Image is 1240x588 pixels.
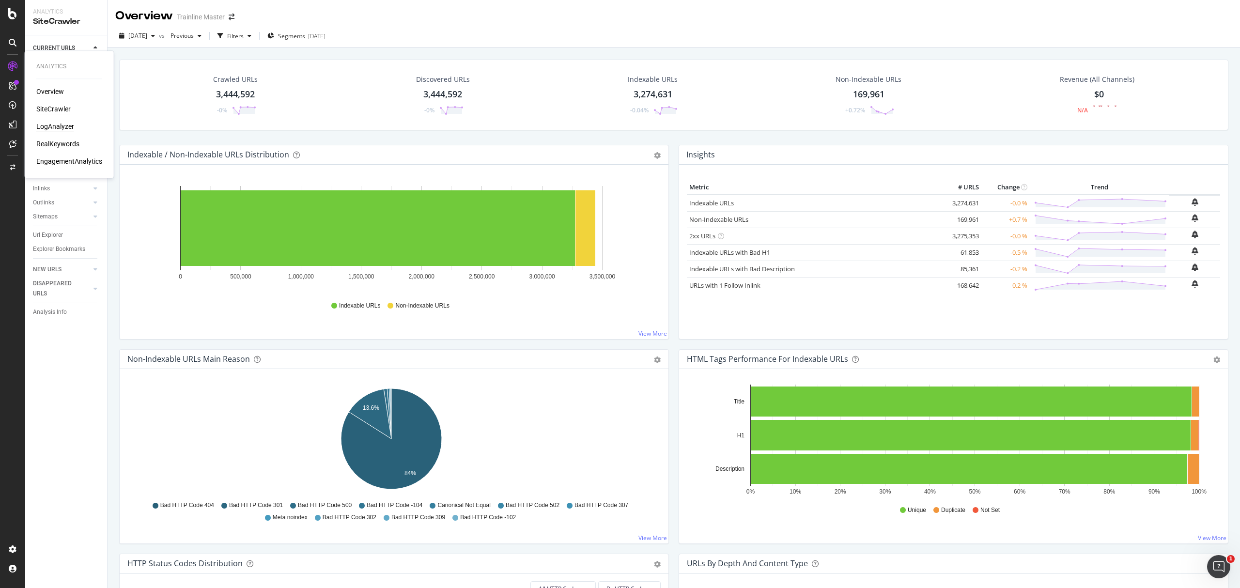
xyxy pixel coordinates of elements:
span: Segments [278,32,305,40]
div: gear [654,356,661,363]
h4: Insights [686,148,715,161]
text: 1,000,000 [288,273,314,280]
div: Inlinks [33,184,50,194]
text: 500,000 [230,273,251,280]
span: Previous [167,31,194,40]
a: DISAPPEARED URLS [33,279,91,299]
td: 3,274,631 [943,195,981,212]
span: Bad HTTP Code 500 [298,501,352,510]
span: Bad HTTP Code 502 [506,501,559,510]
a: Indexable URLs with Bad Description [689,264,795,273]
text: 100% [1192,488,1207,495]
span: Bad HTTP Code 301 [229,501,283,510]
button: [DATE] [115,28,159,44]
div: gear [1213,356,1220,363]
span: Bad HTTP Code 302 [323,513,376,522]
td: -0.2 % [981,277,1030,294]
div: bell-plus [1192,231,1198,238]
text: 20% [835,488,846,495]
a: URLs with 1 Follow Inlink [689,281,760,290]
div: HTTP Status Codes Distribution [127,558,243,568]
span: 1 [1227,555,1235,563]
iframe: Intercom live chat [1207,555,1230,578]
div: bell-plus [1192,198,1198,206]
div: Overview [36,87,64,96]
div: -0% [217,106,227,114]
button: Filters [214,28,255,44]
a: Analysis Info [33,307,100,317]
text: 13.6% [363,404,379,411]
td: 168,642 [943,277,981,294]
th: Change [981,180,1030,195]
text: 3,500,000 [589,273,616,280]
div: Analysis Info [33,307,67,317]
text: 1,500,000 [348,273,374,280]
a: View More [638,534,667,542]
text: 84% [404,470,416,477]
td: 3,275,353 [943,228,981,244]
text: 10% [790,488,801,495]
text: 40% [924,488,936,495]
text: 80% [1103,488,1115,495]
span: Meta noindex [273,513,308,522]
span: Not Set [980,506,1000,514]
div: A chart. [127,385,655,497]
div: Analytics [33,8,99,16]
a: EngagementAnalytics [36,156,102,166]
span: Bad HTTP Code -102 [460,513,516,522]
div: Filters [227,32,244,40]
td: +0.7 % [981,211,1030,228]
div: 3,444,592 [216,88,255,101]
span: 2025 Aug. 24th [128,31,147,40]
a: Sitemaps [33,212,91,222]
span: $0 [1094,88,1104,100]
button: Segments[DATE] [263,28,329,44]
td: -0.0 % [981,228,1030,244]
div: -0.04% [630,106,649,114]
div: bell-plus [1192,247,1198,255]
svg: A chart. [127,180,655,293]
span: Indexable URLs [339,302,380,310]
text: Description [715,465,744,472]
a: LogAnalyzer [36,122,74,131]
td: -0.5 % [981,244,1030,261]
a: Non-Indexable URLs [689,215,748,224]
div: Explorer Bookmarks [33,244,85,254]
text: 0% [746,488,755,495]
div: bell-plus [1192,263,1198,271]
div: Url Explorer [33,230,63,240]
span: vs [159,31,167,40]
div: Non-Indexable URLs [836,75,901,84]
a: Indexable URLs with Bad H1 [689,248,770,257]
th: Trend [1030,180,1169,195]
span: Revenue (All Channels) [1060,75,1134,84]
div: Sitemaps [33,212,58,222]
div: 169,961 [853,88,884,101]
text: Title [734,398,745,405]
text: 2,000,000 [409,273,435,280]
a: View More [1198,534,1226,542]
span: Non-Indexable URLs [395,302,449,310]
div: N/A [1077,106,1088,114]
span: Bad HTTP Code 307 [574,501,628,510]
div: Overview [115,8,173,24]
span: Duplicate [941,506,965,514]
td: -0.0 % [981,195,1030,212]
div: Indexable / Non-Indexable URLs Distribution [127,150,289,159]
div: HTML Tags Performance for Indexable URLs [687,354,848,364]
div: +0.72% [845,106,865,114]
text: 60% [1014,488,1025,495]
a: CURRENT URLS [33,43,91,53]
a: Explorer Bookmarks [33,244,100,254]
a: Indexable URLs [689,199,734,207]
div: 3,274,631 [634,88,672,101]
a: SiteCrawler [36,104,71,114]
text: 50% [969,488,980,495]
text: H1 [737,432,745,439]
div: Crawled URLs [213,75,258,84]
td: 61,853 [943,244,981,261]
